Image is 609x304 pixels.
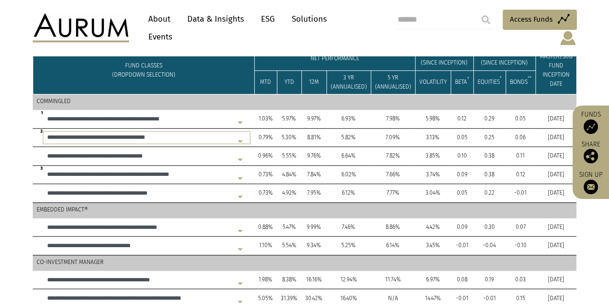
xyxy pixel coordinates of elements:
[371,128,415,147] td: 7.09%
[473,165,505,184] td: 0.38
[277,237,301,255] td: 5.54%
[467,76,469,80] sup: †
[277,165,301,184] td: 4.84%
[277,128,301,147] td: 5.30%
[254,147,277,166] td: 0.96%
[301,271,326,289] td: 16.16%
[577,141,604,163] div: Share
[301,237,326,255] td: 9.34%
[451,165,473,184] td: 0.09
[371,184,415,203] td: 7.77%
[301,165,326,184] td: 7.84%
[510,13,553,25] span: Access Funds
[371,218,415,237] td: 8.86%
[473,47,535,70] td: CORRELATIONS (SINCE INCEPTION)
[535,47,576,94] td: MASTER/SUB FUND INCEPTION DATE
[451,110,473,128] td: 0.12
[451,128,473,147] td: 0.05
[415,128,451,147] td: 3.13%
[559,30,577,46] img: account-icon.svg
[41,110,43,115] sup: 1
[371,271,415,289] td: 11.74%
[415,110,451,128] td: 5.98%
[473,110,505,128] td: 0.29
[301,110,326,128] td: 9.97%
[277,110,301,128] td: 5.97%
[505,165,535,184] td: 0.12
[505,218,535,237] td: 0.07
[451,70,473,94] td: BETA
[535,128,576,147] td: [DATE]
[473,70,505,94] td: EQUITIES
[505,70,535,94] td: BONDS
[451,218,473,237] td: 0.09
[182,10,249,28] a: Data & Insights
[33,202,576,218] td: EMBEDDED IMPACT®
[254,271,277,289] td: 1.98%
[33,94,576,110] td: COMMINGLED
[326,110,371,128] td: 6.93%
[451,147,473,166] td: 0.10
[326,70,371,94] td: 3 YR (ANNUALISED)
[577,171,604,194] a: Sign up
[40,129,43,133] sup: 2
[254,165,277,184] td: 0.73%
[326,218,371,237] td: 7.46%
[535,184,576,203] td: [DATE]
[473,218,505,237] td: 0.30
[476,10,495,29] input: Submit
[301,128,326,147] td: 8.81%
[326,271,371,289] td: 12.94%
[473,128,505,147] td: 0.25
[473,271,505,289] td: 0.19
[143,10,175,28] a: About
[535,147,576,166] td: [DATE]
[256,10,280,28] a: ESG
[415,70,451,94] td: VOLATILITY
[535,237,576,255] td: [DATE]
[415,184,451,203] td: 3.04%
[143,28,172,46] a: Events
[33,255,576,271] td: CO-INVESTMENT MANAGER
[254,184,277,203] td: 0.73%
[277,184,301,203] td: 4.92%
[301,70,326,94] td: 12M
[277,218,301,237] td: 5.47%
[301,218,326,237] td: 9.99%
[415,271,451,289] td: 6.97%
[473,147,505,166] td: 0.38
[473,184,505,203] td: 0.22
[371,165,415,184] td: 7.66%
[415,147,451,166] td: 3.85%
[451,237,473,255] td: -0.01
[301,147,326,166] td: 9.76%
[583,180,598,194] img: Sign up to our newsletter
[535,271,576,289] td: [DATE]
[583,119,598,134] img: Access Funds
[505,237,535,255] td: -0.10
[40,166,43,171] sup: 3
[254,70,277,94] td: MTD
[254,218,277,237] td: 0.88%
[583,149,598,163] img: Share this post
[326,237,371,255] td: 5.25%
[451,184,473,203] td: 0.05
[415,47,473,70] td: STATISTICS (SINCE INCEPTION)
[535,218,576,237] td: [DATE]
[415,237,451,255] td: 3.45%
[505,147,535,166] td: 0.11
[535,110,576,128] td: [DATE]
[473,237,505,255] td: -0.04
[326,147,371,166] td: 6.64%
[33,13,129,42] img: Aurum
[254,237,277,255] td: 1.10%
[33,47,254,94] td: FUND CLASSES (DROPDOWN SELECTION)
[326,184,371,203] td: 6.12%
[371,147,415,166] td: 7.82%
[505,110,535,128] td: 0.05
[326,128,371,147] td: 5.82%
[535,165,576,184] td: [DATE]
[326,165,371,184] td: 6.02%
[371,237,415,255] td: 6.14%
[301,184,326,203] td: 7.95%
